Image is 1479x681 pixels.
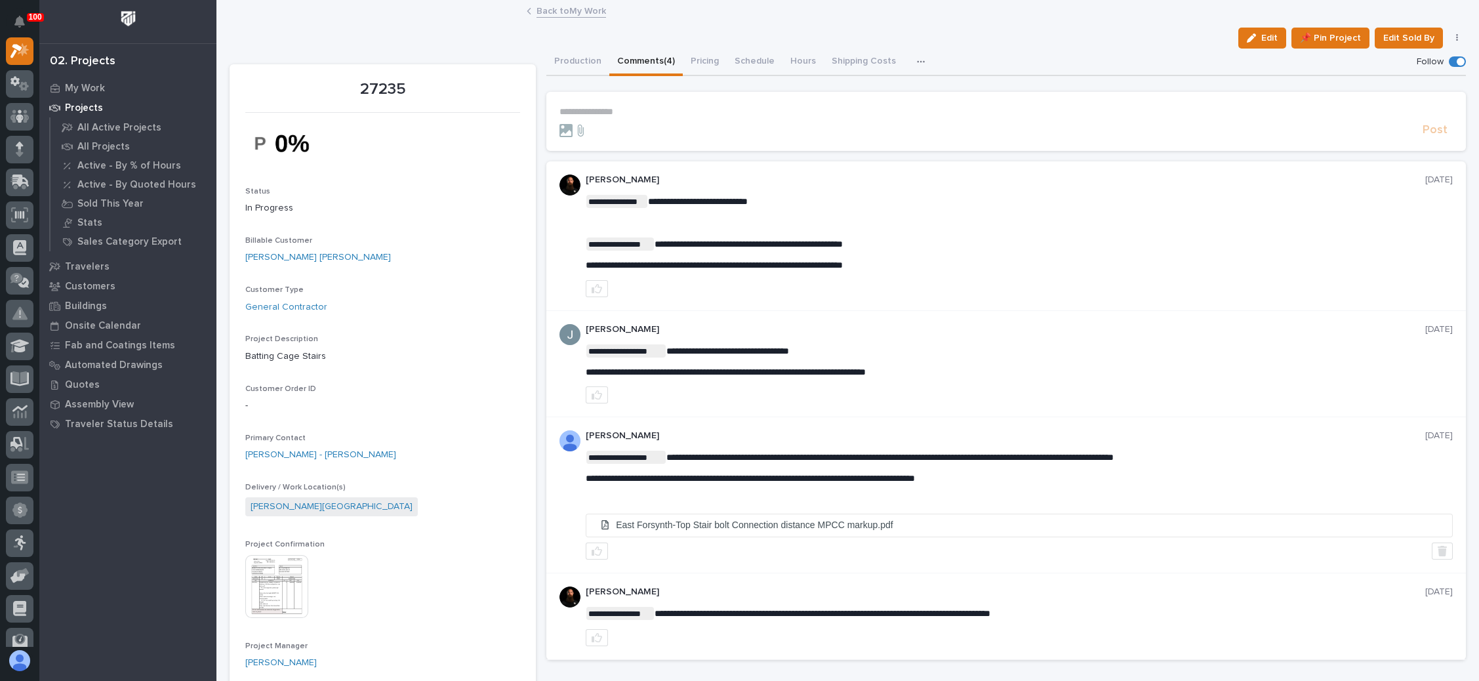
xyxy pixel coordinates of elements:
a: Quotes [39,375,216,394]
p: Travelers [65,261,110,273]
span: Edit Sold By [1383,30,1434,46]
button: Post [1417,123,1453,138]
button: Hours [782,49,824,76]
a: Traveler Status Details [39,414,216,434]
a: Active - By Quoted Hours [51,175,216,194]
li: East Forsynth-Top Stair bolt Connection distance MPCC markup.pdf [586,514,1452,536]
button: Production [546,49,609,76]
img: zmKUmRVDQjmBLfnAs97p [559,587,580,608]
a: [PERSON_NAME] [PERSON_NAME] [245,251,391,264]
a: My Work [39,78,216,98]
span: Status [245,188,270,196]
p: Traveler Status Details [65,419,173,430]
button: users-avatar [6,647,33,674]
p: All Active Projects [77,122,161,134]
div: Notifications100 [16,16,33,37]
p: Stats [77,217,102,229]
div: 02. Projects [50,54,115,69]
a: Customers [39,276,216,296]
p: Batting Cage Stairs [245,350,520,363]
button: Edit Sold By [1375,28,1443,49]
a: Buildings [39,296,216,316]
p: [DATE] [1425,430,1453,442]
p: - [245,399,520,413]
p: Active - By Quoted Hours [77,179,196,191]
p: 27235 [245,80,520,99]
a: General Contractor [245,300,327,314]
p: Assembly View [65,399,134,411]
span: Post [1423,123,1448,138]
a: [PERSON_NAME] - [PERSON_NAME] [245,448,396,462]
a: Sold This Year [51,194,216,213]
p: [DATE] [1425,175,1453,186]
a: Fab and Coatings Items [39,335,216,355]
button: Comments (4) [609,49,683,76]
a: Stats [51,213,216,232]
a: East Forsynth-Top Stair bolt Connection distance MPCC markup.pdf [586,514,1452,537]
p: My Work [65,83,105,94]
a: Back toMy Work [537,3,606,18]
p: Onsite Calendar [65,320,141,332]
p: [DATE] [1425,324,1453,335]
button: Pricing [683,49,727,76]
button: Notifications [6,8,33,35]
p: Sales Category Export [77,236,182,248]
span: Delivery / Work Location(s) [245,484,346,491]
a: Sales Category Export [51,232,216,251]
button: 📌 Pin Project [1291,28,1369,49]
a: [PERSON_NAME] [245,656,317,670]
button: Schedule [727,49,782,76]
button: like this post [586,629,608,646]
span: Customer Order ID [245,385,316,393]
button: like this post [586,386,608,403]
span: Primary Contact [245,434,306,442]
span: Customer Type [245,286,304,294]
a: All Active Projects [51,118,216,136]
p: Follow [1417,56,1444,68]
a: All Projects [51,137,216,155]
p: Automated Drawings [65,360,163,371]
button: Delete post [1432,543,1453,560]
a: Assembly View [39,394,216,414]
button: Shipping Costs [824,49,904,76]
span: Project Confirmation [245,541,325,548]
a: Active - By % of Hours [51,156,216,175]
a: Onsite Calendar [39,316,216,335]
a: Travelers [39,257,216,276]
span: 📌 Pin Project [1300,30,1361,46]
p: 100 [29,12,42,22]
img: Workspace Logo [116,7,140,31]
p: Sold This Year [77,198,144,210]
p: [PERSON_NAME] [586,175,1425,186]
a: [PERSON_NAME][GEOGRAPHIC_DATA] [251,500,413,514]
button: like this post [586,543,608,560]
span: Edit [1261,32,1278,44]
a: Automated Drawings [39,355,216,375]
p: Active - By % of Hours [77,160,181,172]
p: Projects [65,102,103,114]
p: All Projects [77,141,130,153]
p: [DATE] [1425,587,1453,598]
p: Fab and Coatings Items [65,340,175,352]
img: zmKUmRVDQjmBLfnAs97p [559,175,580,196]
p: [PERSON_NAME] [586,587,1425,598]
img: ACg8ocIJHU6JEmo4GV-3KL6HuSvSpWhSGqG5DdxF6tKpN6m2=s96-c [559,324,580,345]
span: Project Manager [245,642,308,650]
p: Quotes [65,379,100,391]
span: Project Description [245,335,318,343]
button: Edit [1238,28,1286,49]
img: AOh14GhUnP333BqRmXh-vZ-TpYZQaFVsuOFmGre8SRZf2A=s96-c [559,430,580,451]
img: jYkIK_GWIUPHhJPkJYzHafbkv-iceWPmsdG2Jg5XB4w [245,121,344,166]
a: Projects [39,98,216,117]
button: like this post [586,280,608,297]
p: Customers [65,281,115,293]
p: [PERSON_NAME] [586,430,1425,442]
p: [PERSON_NAME] [586,324,1425,335]
p: In Progress [245,201,520,215]
p: Buildings [65,300,107,312]
span: Billable Customer [245,237,312,245]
